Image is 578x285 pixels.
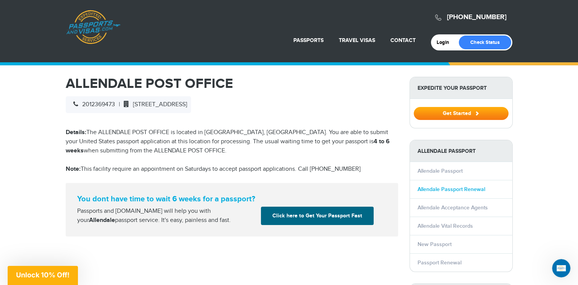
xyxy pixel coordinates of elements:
a: Allendale Passport [418,168,463,174]
a: Passports [293,37,324,44]
a: Allendale Passport Renewal [418,186,485,193]
div: Passports and [DOMAIN_NAME] will help you with your passport service. It's easy, painless and fast. [74,207,258,225]
span: Unlock 10% Off! [16,271,70,279]
div: | [66,96,191,113]
a: Passports & [DOMAIN_NAME] [66,10,120,44]
span: [STREET_ADDRESS] [120,101,187,108]
p: This facility require an appointment on Saturdays to accept passport applications. Call [PHONE_NU... [66,165,398,174]
a: Allendale Vital Records [418,223,473,229]
a: Passport Renewal [418,259,461,266]
strong: Expedite Your Passport [410,77,512,99]
a: Allendale Acceptance Agents [418,204,488,211]
p: The ALLENDALE POST OFFICE is located in [GEOGRAPHIC_DATA], [GEOGRAPHIC_DATA]. You are able to sub... [66,128,398,155]
strong: 4 to 6 weeks [66,138,390,154]
strong: You dont have time to wait 6 weeks for a passport? [77,194,387,204]
iframe: Intercom live chat [552,259,570,277]
span: 2012369473 [70,101,115,108]
a: Travel Visas [339,37,375,44]
div: Unlock 10% Off! [8,266,78,285]
h1: ALLENDALE POST OFFICE [66,77,398,91]
button: Get Started [414,107,508,120]
strong: Allendale [89,217,115,224]
a: Click here to Get Your Passport Fast [261,207,374,225]
a: New Passport [418,241,452,248]
strong: Note: [66,165,81,173]
a: Check Status [459,36,511,49]
a: [PHONE_NUMBER] [447,13,507,21]
strong: Allendale Passport [410,140,512,162]
a: Contact [390,37,416,44]
strong: Details: [66,129,86,136]
a: Get Started [414,110,508,116]
a: Login [437,39,455,45]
